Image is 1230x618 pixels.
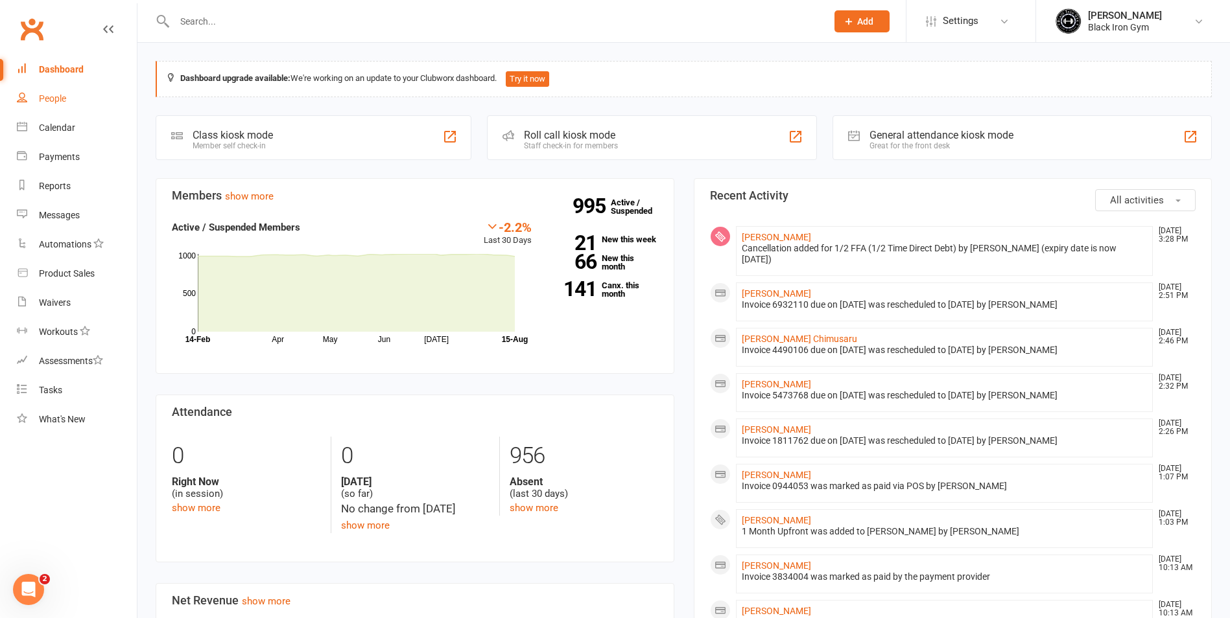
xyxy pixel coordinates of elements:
[17,376,137,405] a: Tasks
[1152,555,1195,572] time: [DATE] 10:13 AM
[17,347,137,376] a: Assessments
[742,424,811,435] a: [PERSON_NAME]
[39,93,66,104] div: People
[13,574,44,605] iframe: Intercom live chat
[1095,189,1196,211] button: All activities
[17,405,137,434] a: What's New
[39,268,95,279] div: Product Sales
[1152,283,1195,300] time: [DATE] 2:51 PM
[39,64,84,74] div: Dashboard
[1152,601,1195,617] time: [DATE] 10:13 AM
[1088,10,1162,21] div: [PERSON_NAME]
[172,594,658,607] h3: Net Revenue
[857,16,873,27] span: Add
[943,6,978,36] span: Settings
[869,141,1013,150] div: Great for the front desk
[742,243,1148,265] div: Cancellation added for 1/2 FFA (1/2 Time Direct Debt) by [PERSON_NAME] (expiry date is now [DATE])
[39,239,91,249] div: Automations
[172,475,321,500] div: (in session)
[172,437,321,475] div: 0
[742,481,1148,492] div: Invoice 0944053 was marked as paid via POS by [PERSON_NAME]
[341,475,490,488] strong: [DATE]
[17,259,137,288] a: Product Sales
[193,129,273,141] div: Class kiosk mode
[17,230,137,259] a: Automations
[742,606,811,616] a: [PERSON_NAME]
[510,502,558,514] a: show more
[742,345,1148,356] div: Invoice 4490106 due on [DATE] was rescheduled to [DATE] by [PERSON_NAME]
[341,437,490,475] div: 0
[1152,227,1195,244] time: [DATE] 3:28 PM
[510,475,658,488] strong: Absent
[16,13,48,45] a: Clubworx
[242,595,290,607] a: show more
[834,10,890,32] button: Add
[1152,464,1195,481] time: [DATE] 1:07 PM
[742,334,857,344] a: [PERSON_NAME] Chimusaru
[510,437,658,475] div: 956
[551,235,658,244] a: 21New this week
[39,152,80,162] div: Payments
[551,279,597,299] strong: 141
[39,181,71,191] div: Reports
[17,143,137,172] a: Payments
[742,299,1148,310] div: Invoice 6932110 due on [DATE] was rescheduled to [DATE] by [PERSON_NAME]
[742,515,811,525] a: [PERSON_NAME]
[39,326,78,337] div: Workouts
[742,560,811,571] a: [PERSON_NAME]
[180,73,290,83] strong: Dashboard upgrade available:
[341,520,390,531] a: show more
[39,122,75,133] div: Calendar
[17,84,137,113] a: People
[172,189,658,202] h3: Members
[484,220,532,247] div: Last 30 Days
[17,113,137,143] a: Calendar
[193,141,273,150] div: Member self check-in
[742,470,811,480] a: [PERSON_NAME]
[172,475,321,488] strong: Right Now
[551,254,658,271] a: 66New this month
[39,414,86,424] div: What's New
[156,61,1212,97] div: We're working on an update to your Clubworx dashboard.
[506,71,549,87] button: Try it now
[869,129,1013,141] div: General attendance kiosk mode
[551,233,597,253] strong: 21
[611,189,668,225] a: 995Active / Suspended
[1056,8,1082,34] img: thumb_image1623296242.png
[172,502,220,514] a: show more
[710,189,1196,202] h3: Recent Activity
[17,55,137,84] a: Dashboard
[742,571,1148,582] div: Invoice 3834004 was marked as paid by the payment provider
[742,232,811,242] a: [PERSON_NAME]
[172,406,658,418] h3: Attendance
[39,385,62,395] div: Tasks
[341,475,490,500] div: (so far)
[524,141,618,150] div: Staff check-in for members
[742,379,811,389] a: [PERSON_NAME]
[551,252,597,271] strong: 66
[40,574,50,584] span: 2
[510,475,658,500] div: (last 30 days)
[742,435,1148,446] div: Invoice 1811762 due on [DATE] was rescheduled to [DATE] by [PERSON_NAME]
[742,526,1148,537] div: 1 Month Upfront was added to [PERSON_NAME] by [PERSON_NAME]
[524,129,618,141] div: Roll call kiosk mode
[171,12,818,30] input: Search...
[551,281,658,298] a: 141Canx. this month
[742,288,811,299] a: [PERSON_NAME]
[17,172,137,201] a: Reports
[17,317,137,347] a: Workouts
[17,201,137,230] a: Messages
[1152,374,1195,391] time: [DATE] 2:32 PM
[1110,194,1164,206] span: All activities
[573,196,611,216] strong: 995
[39,297,71,308] div: Waivers
[39,356,103,366] div: Assessments
[1088,21,1162,33] div: Black Iron Gym
[484,220,532,234] div: -2.2%
[172,222,300,233] strong: Active / Suspended Members
[17,288,137,317] a: Waivers
[1152,328,1195,345] time: [DATE] 2:46 PM
[1152,510,1195,527] time: [DATE] 1:03 PM
[39,210,80,220] div: Messages
[742,390,1148,401] div: Invoice 5473768 due on [DATE] was rescheduled to [DATE] by [PERSON_NAME]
